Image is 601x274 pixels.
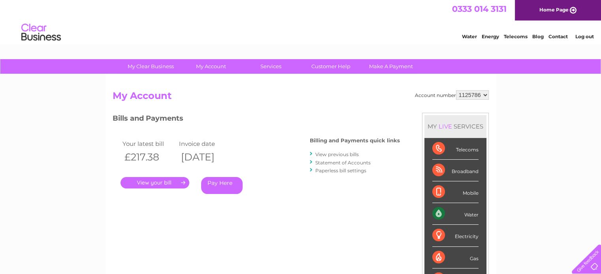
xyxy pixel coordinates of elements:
td: Invoice date [177,138,234,149]
a: Make A Payment [358,59,424,74]
img: logo.png [21,21,61,45]
div: Clear Business is a trading name of Verastar Limited (registered in [GEOGRAPHIC_DATA] No. 3667643... [114,4,488,38]
div: Water [432,203,479,225]
div: MY SERVICES [424,115,486,138]
a: My Account [178,59,243,74]
th: [DATE] [177,149,234,165]
a: Log out [575,34,593,39]
a: View previous bills [315,151,359,157]
a: 0333 014 3131 [452,4,507,14]
div: Electricity [432,225,479,246]
div: LIVE [437,123,454,130]
a: Telecoms [504,34,528,39]
a: Energy [482,34,499,39]
div: Account number [415,90,489,100]
a: Contact [548,34,568,39]
h3: Bills and Payments [113,113,400,127]
div: Broadband [432,160,479,181]
div: Mobile [432,181,479,203]
a: Statement of Accounts [315,160,371,166]
td: Your latest bill [121,138,177,149]
a: Water [462,34,477,39]
a: Paperless bill settings [315,168,366,173]
h2: My Account [113,90,489,105]
a: . [121,177,189,188]
a: Pay Here [201,177,243,194]
a: Customer Help [298,59,364,74]
h4: Billing and Payments quick links [310,138,400,144]
a: Services [238,59,303,74]
div: Gas [432,247,479,268]
a: Blog [532,34,544,39]
div: Telecoms [432,138,479,160]
a: My Clear Business [118,59,183,74]
th: £217.38 [121,149,177,165]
